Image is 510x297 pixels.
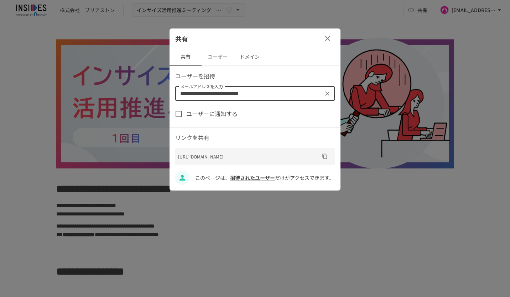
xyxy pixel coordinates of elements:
p: [URL][DOMAIN_NAME] [178,153,319,160]
p: このページは、 だけがアクセスできます。 [195,174,335,182]
a: 招待されたユーザー [230,174,275,181]
button: 共有 [170,48,202,66]
button: クリア [322,89,332,99]
button: ドメイン [234,48,266,66]
button: ユーザー [202,48,234,66]
span: ユーザーに通知する [186,109,238,119]
p: ユーザーを招待 [175,72,335,81]
label: メールアドレスを入力 [180,83,223,89]
div: 共有 [170,28,340,48]
p: リンクを共有 [175,133,335,142]
button: URLをコピー [319,151,331,162]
